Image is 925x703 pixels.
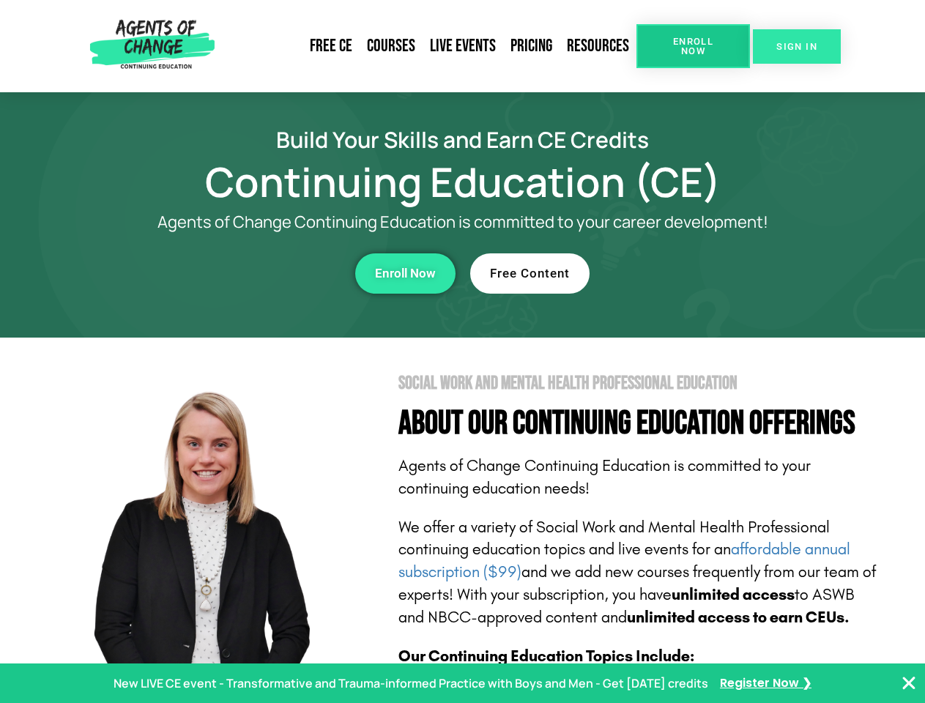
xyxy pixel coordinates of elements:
span: SIGN IN [776,42,817,51]
a: Courses [360,29,423,63]
h2: Social Work and Mental Health Professional Education [398,374,880,393]
b: unlimited access [672,585,795,604]
h2: Build Your Skills and Earn CE Credits [45,129,880,150]
a: Free Content [470,253,590,294]
a: Enroll Now [355,253,456,294]
a: Free CE [302,29,360,63]
a: Live Events [423,29,503,63]
p: We offer a variety of Social Work and Mental Health Professional continuing education topics and ... [398,516,880,629]
span: Agents of Change Continuing Education is committed to your continuing education needs! [398,456,811,498]
a: Register Now ❯ [720,673,811,694]
b: Our Continuing Education Topics Include: [398,647,694,666]
a: Pricing [503,29,560,63]
a: Enroll Now [636,24,750,68]
span: Free Content [490,267,570,280]
p: Agents of Change Continuing Education is committed to your career development! [104,213,822,231]
span: Enroll Now [660,37,727,56]
a: SIGN IN [753,29,841,64]
span: Enroll Now [375,267,436,280]
b: unlimited access to earn CEUs. [627,608,850,627]
button: Close Banner [900,674,918,692]
p: New LIVE CE event - Transformative and Trauma-informed Practice with Boys and Men - Get [DATE] cr... [114,673,708,694]
h4: About Our Continuing Education Offerings [398,407,880,440]
h1: Continuing Education (CE) [45,165,880,198]
nav: Menu [220,29,636,63]
a: Resources [560,29,636,63]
